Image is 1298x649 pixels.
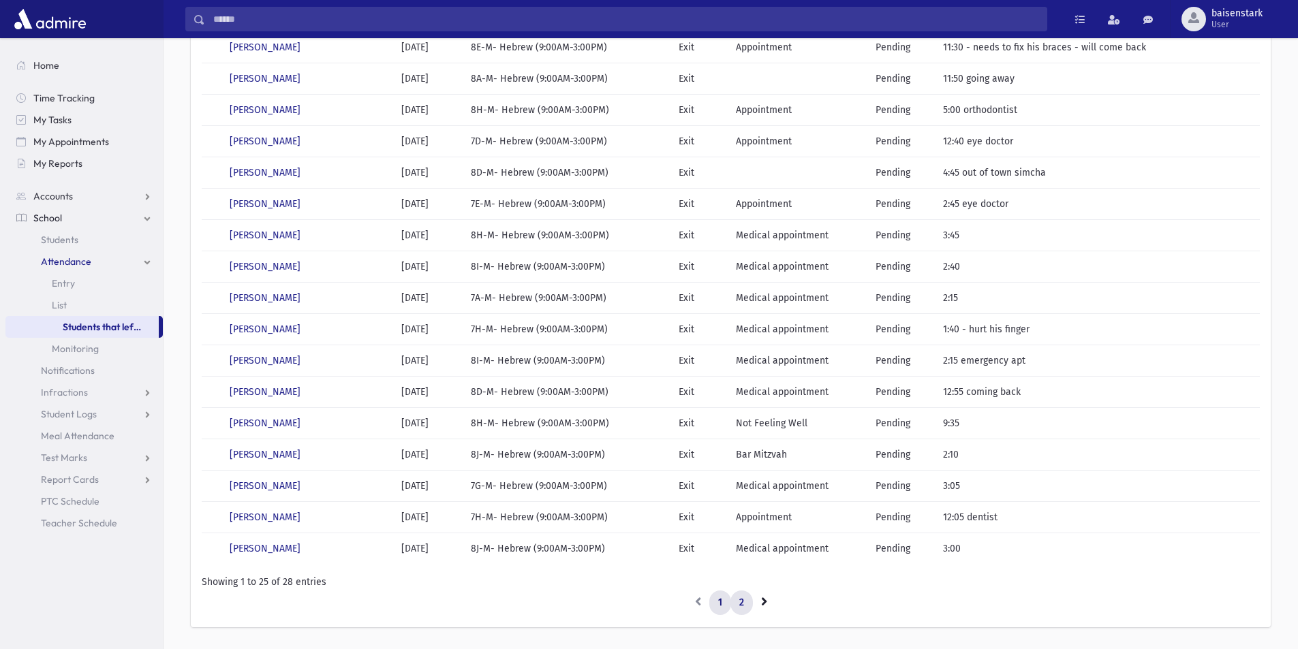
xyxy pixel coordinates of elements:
[393,439,462,471] td: [DATE]
[230,73,300,84] a: [PERSON_NAME]
[728,502,867,533] td: Appointment
[935,314,1260,345] td: 1:40 - hurt his finger
[867,377,935,408] td: Pending
[867,283,935,314] td: Pending
[5,229,163,251] a: Students
[463,502,670,533] td: 7H-M- Hebrew (9:00AM-3:00PM)
[1211,19,1263,30] span: User
[670,283,728,314] td: Exit
[867,126,935,157] td: Pending
[230,229,300,241] a: [PERSON_NAME]
[867,439,935,471] td: Pending
[935,32,1260,63] td: 11:30 - needs to fix his braces - will come back
[393,314,462,345] td: [DATE]
[41,495,99,507] span: PTC Schedule
[867,157,935,189] td: Pending
[33,157,82,170] span: My Reports
[670,502,728,533] td: Exit
[728,345,867,377] td: Medical appointment
[728,408,867,439] td: Not Feeling Well
[33,92,95,104] span: Time Tracking
[463,63,670,95] td: 8A-M- Hebrew (9:00AM-3:00PM)
[41,234,78,246] span: Students
[935,95,1260,126] td: 5:00 orthodontist
[5,87,163,109] a: Time Tracking
[230,386,300,398] a: [PERSON_NAME]
[867,408,935,439] td: Pending
[867,63,935,95] td: Pending
[867,189,935,220] td: Pending
[33,190,73,202] span: Accounts
[867,533,935,565] td: Pending
[728,220,867,251] td: Medical appointment
[230,511,300,523] a: [PERSON_NAME]
[1211,8,1263,19] span: baisenstark
[5,54,163,76] a: Home
[463,439,670,471] td: 8J-M- Hebrew (9:00AM-3:00PM)
[393,471,462,502] td: [DATE]
[41,430,114,442] span: Meal Attendance
[393,157,462,189] td: [DATE]
[5,272,163,294] a: Entry
[230,104,300,116] a: [PERSON_NAME]
[393,533,462,565] td: [DATE]
[728,95,867,126] td: Appointment
[393,95,462,126] td: [DATE]
[230,261,300,272] a: [PERSON_NAME]
[867,251,935,283] td: Pending
[670,251,728,283] td: Exit
[935,502,1260,533] td: 12:05 dentist
[5,338,163,360] a: Monitoring
[5,381,163,403] a: Infractions
[463,408,670,439] td: 8H-M- Hebrew (9:00AM-3:00PM)
[670,471,728,502] td: Exit
[5,469,163,490] a: Report Cards
[670,377,728,408] td: Exit
[867,95,935,126] td: Pending
[867,345,935,377] td: Pending
[205,7,1047,31] input: Search
[728,439,867,471] td: Bar Mitzvah
[935,63,1260,95] td: 11:50 going away
[463,533,670,565] td: 8J-M- Hebrew (9:00AM-3:00PM)
[463,157,670,189] td: 8D-M- Hebrew (9:00AM-3:00PM)
[41,255,91,268] span: Attendance
[935,220,1260,251] td: 3:45
[670,533,728,565] td: Exit
[230,136,300,147] a: [PERSON_NAME]
[670,95,728,126] td: Exit
[463,220,670,251] td: 8H-M- Hebrew (9:00AM-3:00PM)
[867,32,935,63] td: Pending
[670,220,728,251] td: Exit
[670,408,728,439] td: Exit
[230,323,300,335] a: [PERSON_NAME]
[393,345,462,377] td: [DATE]
[230,198,300,210] a: [PERSON_NAME]
[230,355,300,366] a: [PERSON_NAME]
[935,126,1260,157] td: 12:40 eye doctor
[230,480,300,492] a: [PERSON_NAME]
[867,314,935,345] td: Pending
[728,126,867,157] td: Appointment
[230,543,300,554] a: [PERSON_NAME]
[5,490,163,512] a: PTC Schedule
[728,189,867,220] td: Appointment
[670,314,728,345] td: Exit
[393,189,462,220] td: [DATE]
[728,533,867,565] td: Medical appointment
[52,343,99,355] span: Monitoring
[41,386,88,398] span: Infractions
[5,425,163,447] a: Meal Attendance
[670,345,728,377] td: Exit
[5,316,159,338] a: Students that left early [DATE]
[670,126,728,157] td: Exit
[33,136,109,148] span: My Appointments
[463,251,670,283] td: 8I-M- Hebrew (9:00AM-3:00PM)
[41,364,95,377] span: Notifications
[463,314,670,345] td: 7H-M- Hebrew (9:00AM-3:00PM)
[935,533,1260,565] td: 3:00
[5,512,163,534] a: Teacher Schedule
[935,377,1260,408] td: 12:55 coming back
[670,439,728,471] td: Exit
[393,126,462,157] td: [DATE]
